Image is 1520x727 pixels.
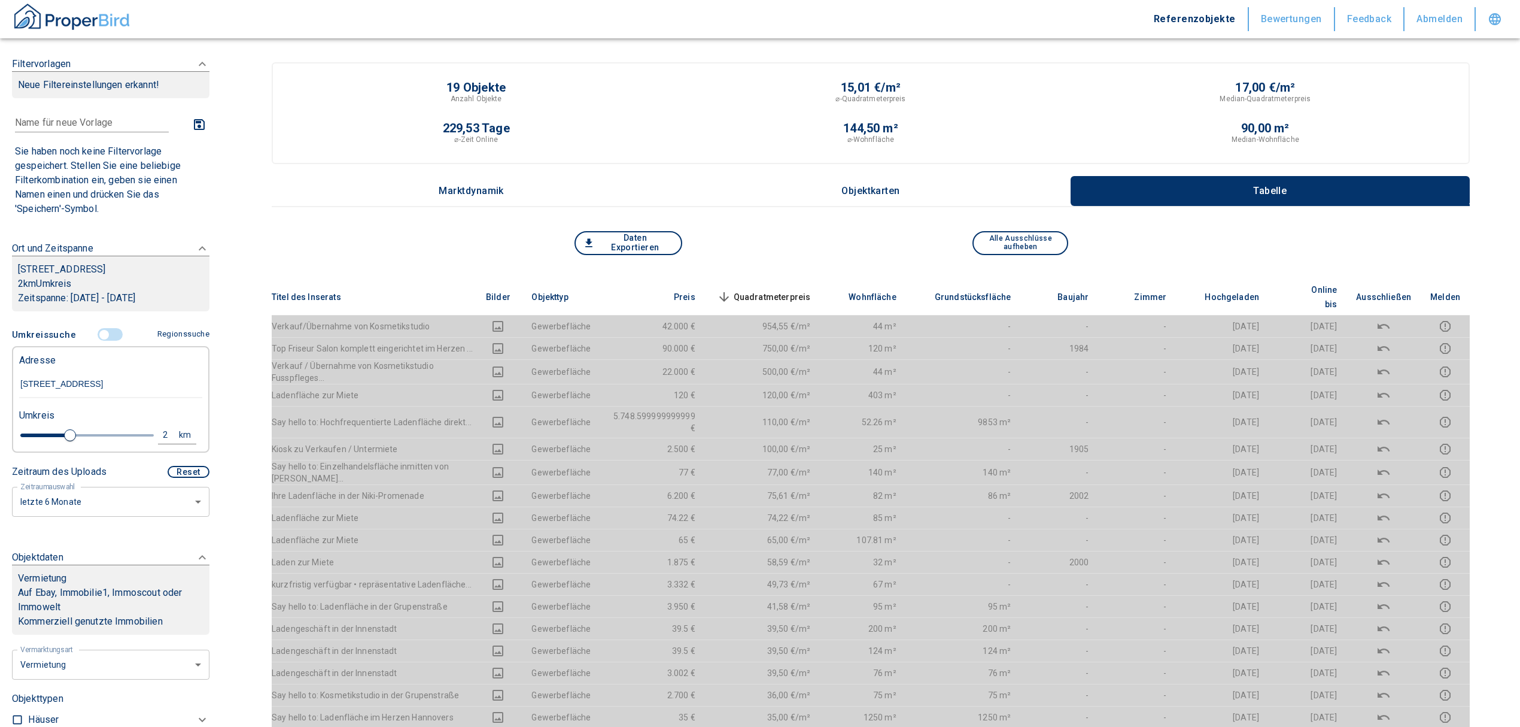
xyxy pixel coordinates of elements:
td: - [1098,529,1176,551]
p: 15,01 €/m² [841,81,901,93]
div: wrapped label tabs example [272,176,1470,206]
p: Filtervorlagen [12,57,71,71]
td: [DATE] [1176,640,1269,662]
td: - [906,573,1021,595]
p: Tabelle [1240,186,1300,196]
td: 200 m² [906,617,1021,640]
td: 3.950 € [600,595,704,617]
p: 90,00 m² [1241,122,1290,134]
td: [DATE] [1176,529,1269,551]
td: - [1098,573,1176,595]
td: [DATE] [1269,595,1346,617]
td: 954,55 €/m² [705,315,820,337]
td: - [1020,684,1098,706]
td: - [1098,438,1176,460]
td: - [906,359,1021,384]
td: - [1098,315,1176,337]
button: deselect this listing [1356,644,1411,658]
td: [DATE] [1176,438,1269,460]
td: Gewerbefläche [522,551,600,573]
td: 44 m² [820,315,906,337]
div: FiltervorlagenNeue Filtereinstellungen erkannt! [12,323,209,517]
div: FiltervorlagenNeue Filtereinstellungen erkannt! [12,110,209,220]
p: Häuser [28,713,59,727]
div: letzte 6 Monate [12,649,209,680]
td: - [1020,573,1098,595]
button: report this listing [1430,533,1460,547]
button: report this listing [1430,489,1460,503]
button: images [484,622,512,636]
td: 100,00 €/m² [705,438,820,460]
td: 76 m² [820,662,906,684]
p: Sie haben noch keine Filtervorlage gespeichert. Stellen Sie eine beliebige Filterkombination ein,... [15,144,206,216]
td: [DATE] [1176,384,1269,406]
td: 3.002 € [600,662,704,684]
td: 140 m² [820,460,906,484]
td: Gewerbefläche [522,573,600,595]
p: Vermietung [18,571,67,586]
button: Referenzobjekte [1142,7,1249,31]
th: Bilder [474,279,522,316]
td: 65 € [600,529,704,551]
td: 44 m² [820,359,906,384]
button: images [484,442,512,456]
button: report this listing [1430,415,1460,429]
th: Say hello to: Einzelhandelsfläche inmitten von [PERSON_NAME]... [272,460,474,484]
p: Zeitspanne: [DATE] - [DATE] [18,291,203,305]
td: 110,00 €/m² [705,406,820,438]
th: Titel des Inserats [272,279,474,316]
td: 124 m² [820,640,906,662]
button: report this listing [1430,319,1460,334]
button: report this listing [1430,577,1460,592]
button: deselect this listing [1356,599,1411,614]
td: 39,50 €/m² [705,640,820,662]
button: images [484,644,512,658]
p: 17,00 €/m² [1235,81,1295,93]
p: Median-Wohnfläche [1232,134,1299,145]
button: deselect this listing [1356,365,1411,379]
td: - [1098,384,1176,406]
p: 2 km Umkreis [18,277,203,291]
td: - [1020,595,1098,617]
button: images [484,577,512,592]
td: 140 m² [906,460,1021,484]
td: [DATE] [1176,551,1269,573]
button: Reset [168,466,209,478]
span: Zimmer [1115,290,1166,304]
td: Gewerbefläche [522,595,600,617]
button: deselect this listing [1356,710,1411,725]
td: Gewerbefläche [522,384,600,406]
td: [DATE] [1176,617,1269,640]
button: report this listing [1430,599,1460,614]
p: Neue Filtereinstellungen erkannt! [18,78,203,92]
td: 75 m² [906,684,1021,706]
img: ProperBird Logo and Home Button [12,2,132,32]
th: Ladengeschäft in der Innenstadt [272,662,474,684]
td: [DATE] [1176,595,1269,617]
td: 32 m² [820,551,906,573]
td: - [1020,529,1098,551]
td: - [1098,640,1176,662]
span: Preis [655,290,695,304]
td: 36,00 €/m² [705,684,820,706]
p: ⌀-Wohnfläche [847,134,894,145]
button: Alle Ausschlüsse aufheben [972,231,1068,255]
th: Ladengeschäft in der Innenstadt [272,640,474,662]
p: 144,50 m² [843,122,898,134]
td: 2002 [1020,484,1098,507]
button: images [484,599,512,614]
td: 124 m² [906,640,1021,662]
button: report this listing [1430,688,1460,702]
td: 76 m² [906,662,1021,684]
p: Zeitraum des Uploads [12,465,107,479]
td: 49,73 €/m² [705,573,820,595]
button: report this listing [1430,555,1460,570]
td: [DATE] [1269,315,1346,337]
td: Gewerbefläche [522,460,600,484]
th: Top Friseur Salon komplett eingerichtet im Herzen ... [272,337,474,359]
td: 200 m² [820,617,906,640]
td: - [1098,662,1176,684]
button: images [484,388,512,402]
td: 500,00 €/m² [705,359,820,384]
td: [DATE] [1269,684,1346,706]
